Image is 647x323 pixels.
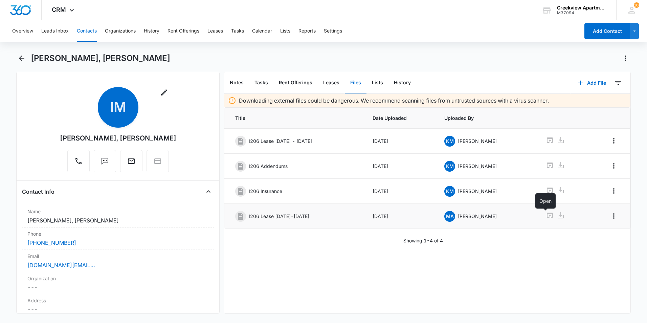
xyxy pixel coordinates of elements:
button: Call [67,150,90,172]
p: Showing 1-4 of 4 [403,237,443,244]
div: Phone[PHONE_NUMBER] [22,228,214,250]
h4: Contact Info [22,188,54,196]
button: Contacts [77,20,97,42]
p: Downloading external files could be dangerous. We recommend scanning files from untrusted sources... [239,96,549,105]
span: Uploaded By [444,114,530,122]
a: [DOMAIN_NAME][EMAIL_ADDRESS][DOMAIN_NAME] [27,261,95,269]
button: Leases [318,72,345,93]
a: [PHONE_NUMBER] [27,239,76,247]
span: MA [444,211,455,222]
button: Rent Offerings [168,20,199,42]
td: [DATE] [364,129,436,154]
button: Overflow Menu [608,160,619,171]
button: Tasks [231,20,244,42]
p: I206 Insurance [249,188,282,195]
span: Title [235,114,356,122]
div: Email[DOMAIN_NAME][EMAIL_ADDRESS][DOMAIN_NAME] [22,250,214,272]
div: Address--- [22,294,214,317]
p: [PERSON_NAME] [458,188,497,195]
label: Organization [27,275,208,282]
button: Notes [224,72,249,93]
dd: --- [27,305,208,314]
button: Filters [613,78,624,88]
p: I206 Lease [DATE] - [DATE] [249,137,312,145]
div: Organization--- [22,272,214,294]
button: Rent Offerings [273,72,318,93]
label: Name [27,208,208,215]
label: Email [27,253,208,260]
button: Calendar [252,20,272,42]
p: [PERSON_NAME] [458,137,497,145]
button: Overflow Menu [608,211,619,221]
span: KM [444,136,455,147]
td: [DATE] [364,154,436,179]
span: Date Uploaded [373,114,428,122]
span: IM [98,87,138,128]
button: Overflow Menu [608,135,619,146]
button: Leads Inbox [41,20,69,42]
button: Actions [620,53,631,64]
td: [DATE] [364,179,436,204]
div: account name [557,5,606,10]
button: Reports [298,20,316,42]
button: Settings [324,20,342,42]
button: History [388,72,416,93]
button: Text [94,150,116,172]
a: Text [94,160,116,166]
button: Close [203,186,214,197]
div: Open [535,193,556,209]
p: I206 Addendums [249,163,288,170]
p: [PERSON_NAME] [458,163,497,170]
a: Call [67,160,90,166]
div: [PERSON_NAME], [PERSON_NAME] [60,133,176,143]
button: Lists [280,20,290,42]
div: Name[PERSON_NAME], [PERSON_NAME] [22,205,214,228]
dd: [PERSON_NAME], [PERSON_NAME] [27,216,208,224]
button: Overflow Menu [608,186,619,196]
p: I206 Lease [DATE]-[DATE] [249,213,309,220]
label: Phone [27,230,208,237]
td: [DATE] [364,204,436,229]
button: Add Contact [584,23,630,39]
button: Files [345,72,366,93]
div: notifications count [634,2,639,8]
span: CRM [52,6,66,13]
button: Lists [366,72,388,93]
button: Back [16,53,27,64]
span: KM [444,186,455,197]
button: Email [120,150,142,172]
button: Tasks [249,72,273,93]
h1: [PERSON_NAME], [PERSON_NAME] [31,53,170,63]
div: account id [557,10,606,15]
dd: --- [27,283,208,292]
button: Leases [207,20,223,42]
span: 162 [634,2,639,8]
button: Organizations [105,20,136,42]
button: Add File [571,75,613,91]
button: Overview [12,20,33,42]
a: Email [120,160,142,166]
label: Address [27,297,208,304]
p: [PERSON_NAME] [458,213,497,220]
button: History [144,20,159,42]
span: KM [444,161,455,172]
